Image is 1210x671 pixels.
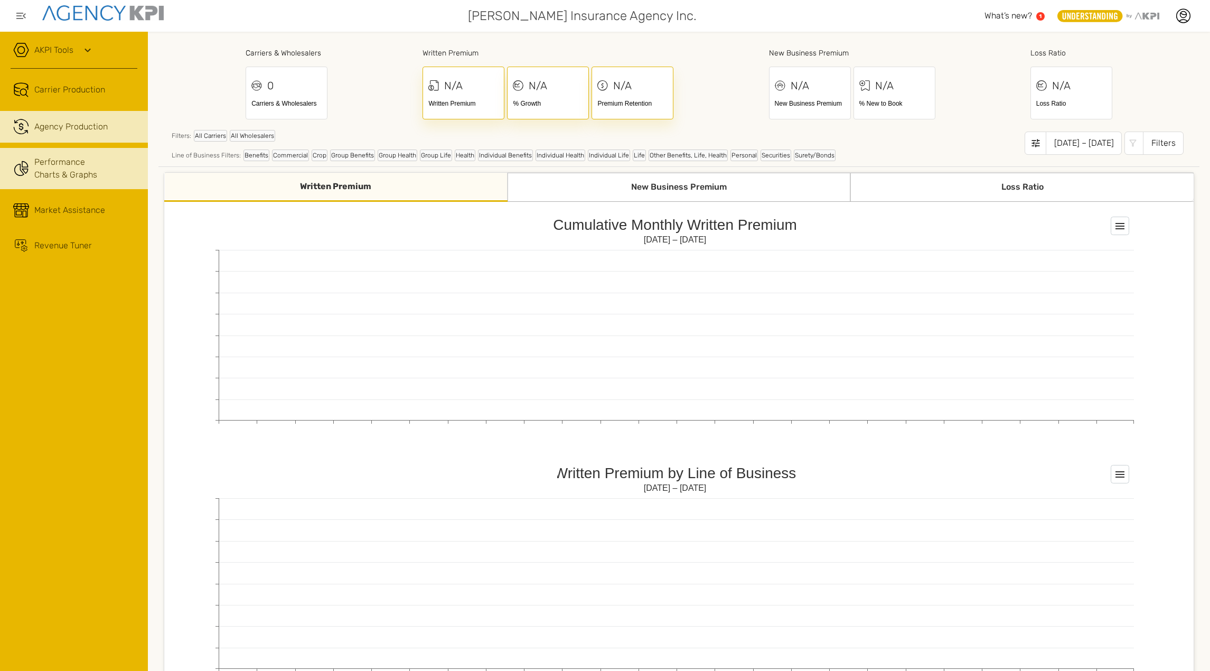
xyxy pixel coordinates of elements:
span: Revenue Tuner [34,239,92,252]
text: 1 [1039,13,1042,19]
div: Carriers & Wholesalers [251,99,322,108]
div: 0 [267,78,274,94]
text: Written Premium by Line of Business [554,465,796,481]
div: All Wholesalers [230,130,275,142]
div: Written Premium [164,173,508,202]
div: [DATE] – [DATE] [1046,132,1122,155]
div: N/A [613,78,632,94]
div: Group Health [378,150,417,161]
div: Loss Ratio [1036,99,1106,108]
div: % New to Book [859,99,930,108]
div: New Business Premium [508,173,851,202]
div: Other Benefits, Life, Health [649,150,728,161]
div: N/A [1052,78,1071,94]
div: New Business Premium [775,99,845,108]
div: N/A [875,78,894,94]
div: Securities [761,150,791,161]
div: New Business Premium [769,48,935,59]
div: Commercial [272,150,309,161]
span: Market Assistance [34,204,105,217]
div: Filters: [172,130,836,147]
div: Life [633,150,646,161]
span: Carrier Production [34,83,105,96]
div: Group Life [420,150,452,161]
div: Group Benefits [330,150,375,161]
div: Crop [312,150,327,161]
div: Health [455,150,475,161]
div: Loss Ratio [1030,48,1112,59]
a: AKPI Tools [34,44,73,57]
div: Filters [1143,132,1184,155]
div: Individual Health [536,150,585,161]
div: Line of Business Filters: [172,150,836,161]
div: N/A [529,78,547,94]
text: [DATE] – [DATE] [644,235,707,244]
div: All Carriers [194,130,227,142]
div: Written Premium [423,48,673,59]
div: Personal [730,150,758,161]
div: Individual Benefits [478,150,533,161]
div: Written Premium [428,99,499,108]
button: Filters [1124,132,1184,155]
button: [DATE] – [DATE] [1025,132,1122,155]
text: [DATE] – [DATE] [644,483,707,492]
div: % Growth [513,99,583,108]
div: Benefits [243,150,269,161]
span: Agency Production [34,120,108,133]
div: Premium Retention [597,99,668,108]
div: N/A [444,78,463,94]
div: Surety/Bonds [794,150,836,161]
span: What’s new? [984,11,1032,21]
img: agencykpi-logo-550x69-2d9e3fa8.png [42,5,164,21]
div: Carriers & Wholesalers [246,48,327,59]
div: Loss Ratio [850,173,1194,202]
a: 1 [1036,12,1045,21]
span: [PERSON_NAME] Insurance Agency Inc. [468,6,697,25]
text: Cumulative Monthly Written Premium [554,217,798,233]
div: N/A [791,78,809,94]
div: Individual Life [588,150,630,161]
